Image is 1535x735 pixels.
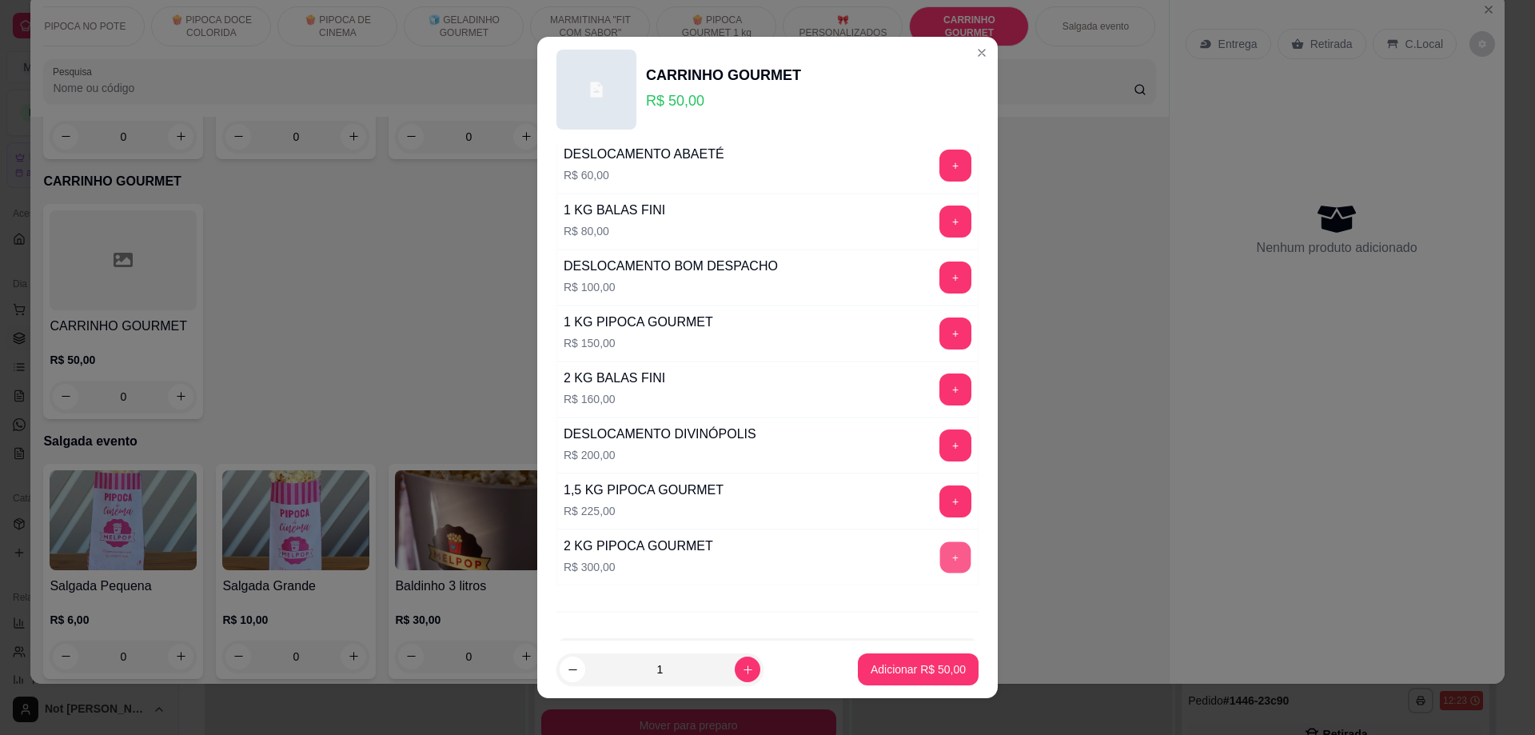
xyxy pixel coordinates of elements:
[564,425,756,444] div: DESLOCAMENTO DIVINÓPOLIS
[858,653,979,685] button: Adicionar R$ 50,00
[871,661,966,677] p: Adicionar R$ 50,00
[564,503,724,519] p: R$ 225,00
[564,313,713,332] div: 1 KG PIPOCA GOURMET
[939,262,971,294] button: add
[646,64,801,86] div: CARRINHO GOURMET
[564,369,665,388] div: 2 KG BALAS FINI
[564,201,665,220] div: 1 KG BALAS FINI
[939,429,971,461] button: add
[564,447,756,463] p: R$ 200,00
[969,40,995,66] button: Close
[564,167,724,183] p: R$ 60,00
[940,542,971,573] button: add
[939,485,971,517] button: add
[735,657,760,682] button: increase-product-quantity
[564,391,665,407] p: R$ 160,00
[646,90,801,112] p: R$ 50,00
[564,559,713,575] p: R$ 300,00
[939,150,971,182] button: add
[939,373,971,405] button: add
[564,145,724,164] div: DESLOCAMENTO ABAETÉ
[564,257,778,276] div: DESLOCAMENTO BOM DESPACHO
[939,206,971,238] button: add
[564,279,778,295] p: R$ 100,00
[939,318,971,350] button: add
[564,335,713,351] p: R$ 150,00
[560,657,585,682] button: decrease-product-quantity
[564,537,713,556] div: 2 KG PIPOCA GOURMET
[564,481,724,500] div: 1,5 KG PIPOCA GOURMET
[564,223,665,239] p: R$ 80,00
